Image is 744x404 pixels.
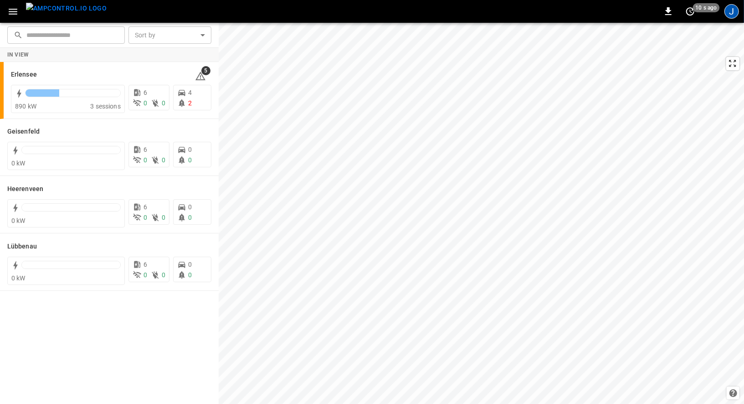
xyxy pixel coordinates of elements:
span: 10 s ago [693,3,720,12]
span: 3 sessions [90,103,121,110]
img: ampcontrol.io logo [26,3,107,14]
span: 2 [188,99,192,107]
span: 0 [162,271,165,279]
span: 5 [201,66,210,75]
span: 4 [188,89,192,96]
h6: Geisenfeld [7,127,40,137]
span: 0 [144,271,147,279]
span: 0 [162,156,165,164]
span: 0 kW [11,275,26,282]
span: 0 [162,214,165,221]
span: 0 [188,271,192,279]
h6: Lübbenau [7,242,37,252]
span: 0 kW [11,160,26,167]
span: 0 [188,261,192,268]
div: profile-icon [724,4,739,19]
h6: Heerenveen [7,184,43,194]
span: 6 [144,203,147,211]
button: set refresh interval [683,4,698,19]
h6: Erlensee [11,70,37,80]
span: 6 [144,146,147,153]
span: 6 [144,89,147,96]
span: 0 [144,156,147,164]
span: 0 [188,146,192,153]
strong: In View [7,52,29,58]
span: 0 kW [11,217,26,224]
span: 0 [188,203,192,211]
span: 0 [144,214,147,221]
span: 0 [162,99,165,107]
span: 6 [144,261,147,268]
span: 0 [144,99,147,107]
span: 0 [188,156,192,164]
span: 890 kW [15,103,36,110]
span: 0 [188,214,192,221]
